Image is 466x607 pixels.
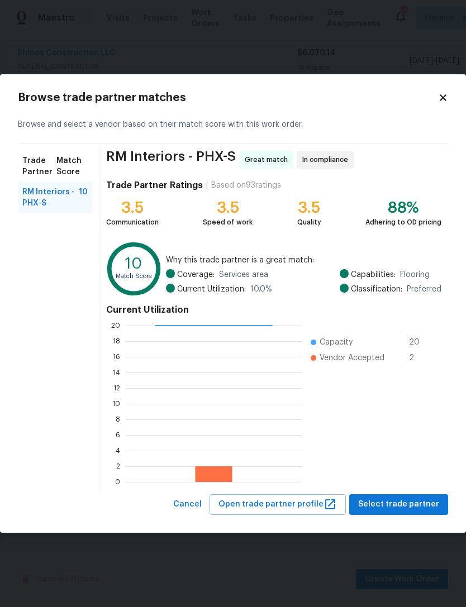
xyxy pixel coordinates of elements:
[210,494,346,515] button: Open trade partner profile
[116,416,120,423] text: 8
[297,217,321,228] div: Quality
[245,154,292,165] span: Great match
[112,400,120,407] text: 10
[351,284,402,295] span: Classification:
[115,479,120,485] text: 0
[18,106,448,144] div: Browse and select a vendor based on their match score with this work order.
[173,498,202,512] span: Cancel
[203,217,253,228] div: Speed of work
[177,284,246,295] span: Current Utilization:
[18,92,438,103] h2: Browse trade partner matches
[169,494,206,515] button: Cancel
[400,269,430,280] span: Flooring
[218,498,337,512] span: Open trade partner profile
[116,273,152,279] text: Match Score
[203,202,253,213] div: 3.5
[211,180,281,191] div: Based on 93 ratings
[320,352,384,364] span: Vendor Accepted
[250,284,272,295] span: 10.0 %
[111,322,120,329] text: 20
[106,217,159,228] div: Communication
[79,187,88,209] span: 10
[302,154,353,165] span: In compliance
[106,304,441,316] h4: Current Utilization
[113,385,120,391] text: 12
[177,269,215,280] span: Coverage:
[351,269,396,280] span: Capabilities:
[113,353,120,360] text: 16
[116,447,120,454] text: 4
[22,155,56,178] span: Trade Partner
[113,369,120,376] text: 14
[409,337,427,348] span: 20
[116,463,120,470] text: 2
[113,338,120,345] text: 18
[106,202,159,213] div: 3.5
[365,217,441,228] div: Adhering to OD pricing
[56,155,88,178] span: Match Score
[407,284,441,295] span: Preferred
[320,337,353,348] span: Capacity
[166,255,441,266] span: Why this trade partner is a great match:
[106,151,236,169] span: RM Interiors - PHX-S
[22,187,79,209] span: RM Interiors - PHX-S
[116,432,120,438] text: 6
[297,202,321,213] div: 3.5
[409,352,427,364] span: 2
[203,180,211,191] div: |
[125,257,142,272] text: 10
[365,202,441,213] div: 88%
[219,269,268,280] span: Services area
[358,498,439,512] span: Select trade partner
[106,180,203,191] h4: Trade Partner Ratings
[349,494,448,515] button: Select trade partner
